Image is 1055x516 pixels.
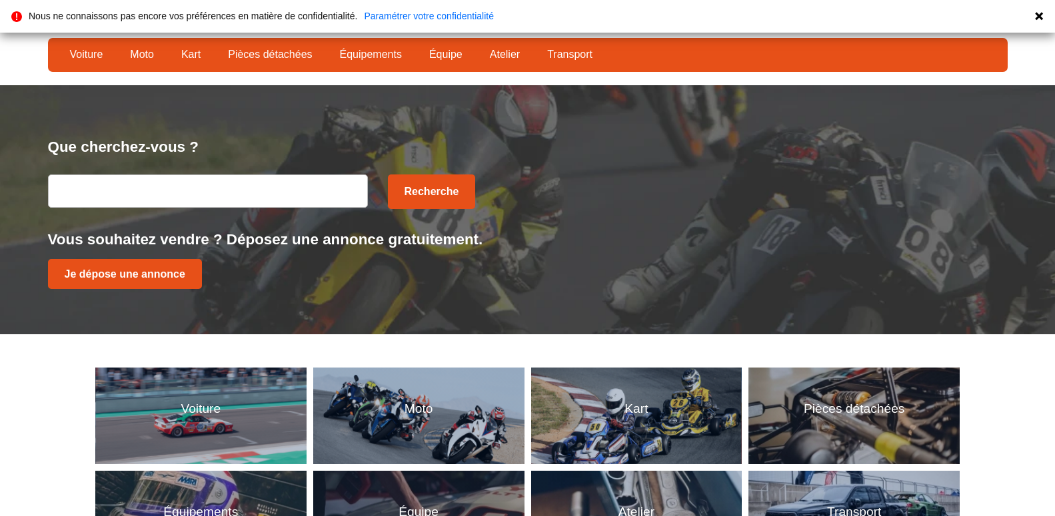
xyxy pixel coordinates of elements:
[173,43,209,66] a: Kart
[181,400,221,418] p: Voiture
[538,43,601,66] a: Transport
[48,259,202,289] a: Je dépose une annonce
[95,368,307,464] a: VoitureVoiture
[804,400,904,418] p: Pièces détachées
[313,368,525,464] a: MotoMoto
[48,136,1008,157] p: Que cherchez-vous ?
[388,174,476,209] button: Recherche
[121,43,163,66] a: Moto
[531,368,742,464] a: KartKart
[29,11,357,21] p: Nous ne connaissons pas encore vos préférences en matière de confidentialité.
[364,11,494,21] a: Paramétrer votre confidentialité
[481,43,528,66] a: Atelier
[748,368,960,464] a: Pièces détachéesPièces détachées
[405,400,433,418] p: Moto
[421,43,471,66] a: Équipe
[219,43,321,66] a: Pièces détachées
[331,43,411,66] a: Équipements
[624,400,648,418] p: Kart
[61,43,112,66] a: Voiture
[48,229,1008,250] p: Vous souhaitez vendre ? Déposez une annonce gratuitement.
